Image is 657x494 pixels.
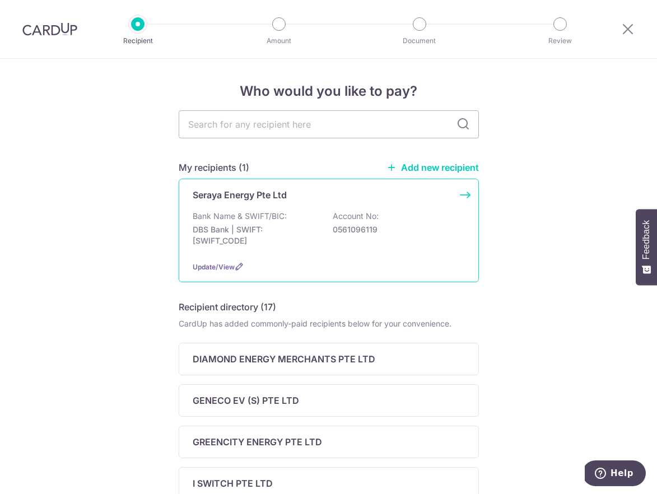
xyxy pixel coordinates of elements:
p: Seraya Energy Pte Ltd [193,188,287,202]
p: Document [378,35,461,46]
span: Feedback [641,220,651,259]
p: 0561096119 [333,224,458,235]
iframe: Opens a widget where you can find more information [585,460,646,488]
p: I SWITCH PTE LTD [193,477,273,490]
p: Bank Name & SWIFT/BIC: [193,211,287,222]
img: CardUp [22,22,77,36]
div: CardUp has added commonly-paid recipients below for your convenience. [179,318,479,329]
input: Search for any recipient here [179,110,479,138]
p: Account No: [333,211,379,222]
p: DBS Bank | SWIFT: [SWIFT_CODE] [193,224,318,246]
a: Add new recipient [386,162,479,173]
p: DIAMOND ENERGY MERCHANTS PTE LTD [193,352,375,366]
p: GENECO EV (S) PTE LTD [193,394,299,407]
p: GREENCITY ENERGY PTE LTD [193,435,322,449]
p: Recipient [96,35,179,46]
p: Amount [237,35,320,46]
h5: My recipients (1) [179,161,249,174]
h5: Recipient directory (17) [179,300,276,314]
a: Update/View [193,263,235,271]
p: Review [519,35,602,46]
h4: Who would you like to pay? [179,81,479,101]
button: Feedback - Show survey [636,209,657,285]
